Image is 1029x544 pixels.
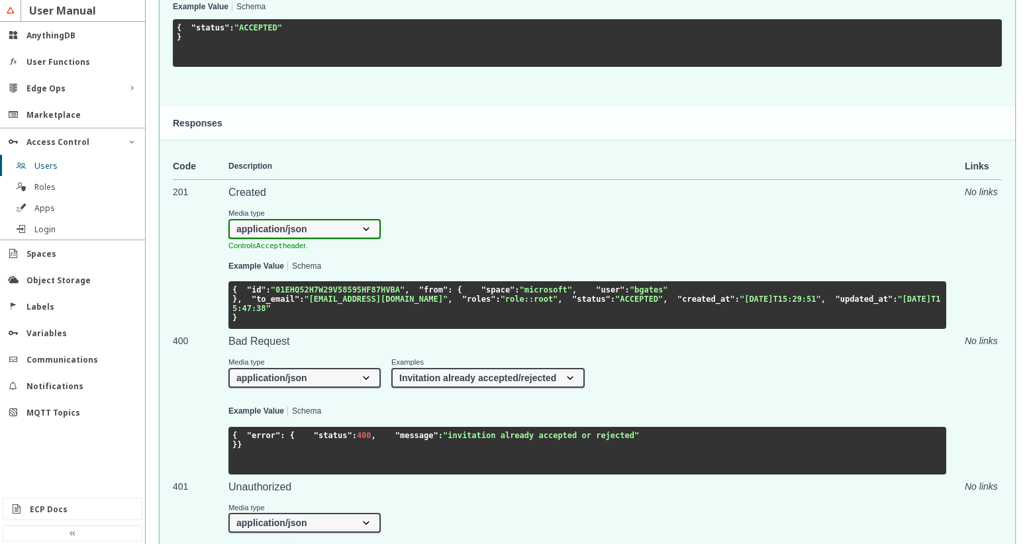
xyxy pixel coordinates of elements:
span: "id" [247,285,266,295]
td: 201 [173,180,228,330]
span: "space" [481,285,515,295]
span: "from" [419,285,448,295]
span: "roles" [462,295,496,304]
span: : [625,285,630,295]
span: : [299,295,304,304]
small: Media type [228,358,381,366]
span: , [663,295,667,304]
code: }, } [232,285,940,322]
small: Media type [228,504,381,512]
span: "status" [314,431,352,440]
code: } } [232,431,639,449]
i: No links [965,336,998,346]
p: Unauthorized [228,481,946,493]
button: Schema [292,407,321,416]
button: Schema [292,262,321,271]
span: : [438,431,443,440]
span: { [232,431,237,440]
i: No links [965,187,998,197]
span: { [177,23,181,32]
td: 400 [173,329,228,474]
code: Accept [256,242,283,250]
span: , [405,285,409,295]
span: , [821,295,826,304]
small: Examples [391,358,585,366]
span: "[DATE]T15:29:51" [740,295,821,304]
span: "updated_at" [835,295,893,304]
span: , [448,295,452,304]
span: "[EMAIL_ADDRESS][DOMAIN_NAME]" [304,295,448,304]
span: : [229,23,234,32]
p: Created [228,187,946,199]
i: No links [965,481,998,492]
span: "ACCEPTED" [615,295,663,304]
span: { [232,285,237,295]
span: "to_email" [252,295,299,304]
select: Media Type [228,368,381,388]
span: "status" [191,23,230,32]
span: : [266,285,271,295]
span: "created_at" [677,295,735,304]
small: Media type [228,209,381,217]
button: Example Value [173,3,228,12]
span: : { [280,431,295,440]
span: "[DATE]T15:47:38" [232,295,940,313]
span: : [893,295,897,304]
span: : [352,431,357,440]
span: , [371,431,376,440]
button: Schema [236,3,266,12]
select: Media Type [228,513,381,533]
span: : [735,295,740,304]
span: : [495,295,500,304]
span: "invitation already accepted or rejected" [443,431,639,440]
span: "user" [596,285,624,295]
p: Bad Request [228,336,946,347]
button: Example Value [228,407,284,416]
span: "bgates" [630,285,668,295]
span: "status" [572,295,611,304]
button: Example Value [228,262,284,271]
td: Description [228,153,946,180]
span: , [558,295,562,304]
span: "role::root" [501,295,558,304]
small: Controls header. [228,242,307,249]
span: 400 [357,431,371,440]
td: Code [173,153,228,180]
h4: Responses [173,118,1002,128]
code: } [177,23,282,42]
span: "error" [247,431,281,440]
span: "ACCEPTED" [234,23,282,32]
span: : [514,285,519,295]
span: , [572,285,577,295]
select: Media Type [228,219,381,239]
span: : { [448,285,462,295]
span: "message" [395,431,438,440]
span: "01EHQ52H7W29V58595HF87HVBA" [271,285,405,295]
td: Links [946,153,1002,180]
span: "microsoft" [520,285,572,295]
span: : [611,295,615,304]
